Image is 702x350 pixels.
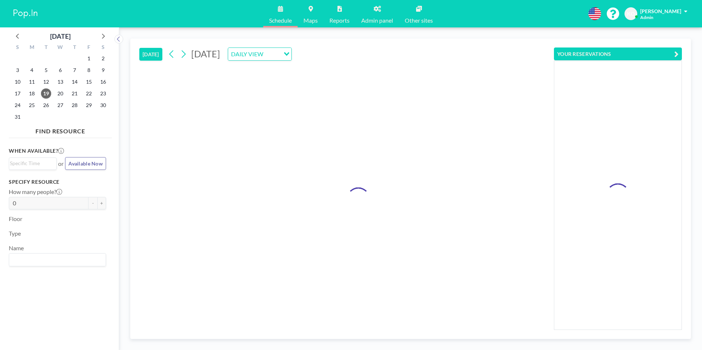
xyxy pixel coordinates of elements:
[69,88,80,99] span: Thursday, August 21, 2025
[9,158,56,169] div: Search for option
[67,43,82,53] div: T
[230,49,265,59] span: DAILY VIEW
[41,65,51,75] span: Tuesday, August 5, 2025
[9,215,22,222] label: Floor
[265,49,279,59] input: Search for option
[65,157,106,170] button: Available Now
[12,7,39,21] img: organization-logo
[25,43,39,53] div: M
[191,48,220,59] span: [DATE]
[10,159,52,167] input: Search for option
[329,18,350,23] span: Reports
[9,230,21,237] label: Type
[12,112,23,122] span: Sunday, August 31, 2025
[98,88,108,99] span: Saturday, August 23, 2025
[50,31,71,41] div: [DATE]
[55,88,65,99] span: Wednesday, August 20, 2025
[361,18,393,23] span: Admin panel
[9,254,106,266] div: Search for option
[9,188,62,195] label: How many people?
[84,77,94,87] span: Friday, August 15, 2025
[27,77,37,87] span: Monday, August 11, 2025
[41,88,51,99] span: Tuesday, August 19, 2025
[39,43,53,53] div: T
[55,77,65,87] span: Wednesday, August 13, 2025
[9,179,106,185] h3: Specify resource
[269,18,292,23] span: Schedule
[84,100,94,110] span: Friday, August 29, 2025
[12,77,23,87] span: Sunday, August 10, 2025
[84,65,94,75] span: Friday, August 8, 2025
[84,88,94,99] span: Friday, August 22, 2025
[12,100,23,110] span: Sunday, August 24, 2025
[55,100,65,110] span: Wednesday, August 27, 2025
[98,53,108,64] span: Saturday, August 2, 2025
[12,65,23,75] span: Sunday, August 3, 2025
[96,43,110,53] div: S
[98,100,108,110] span: Saturday, August 30, 2025
[554,47,682,60] button: YOUR RESERVATIONS
[627,11,635,17] span: KO
[9,125,112,135] h4: FIND RESOURCE
[405,18,433,23] span: Other sites
[98,77,108,87] span: Saturday, August 16, 2025
[27,65,37,75] span: Monday, August 4, 2025
[10,255,102,265] input: Search for option
[228,48,291,60] div: Search for option
[27,100,37,110] span: Monday, August 25, 2025
[139,48,162,61] button: [DATE]
[88,197,97,209] button: -
[640,15,653,20] span: Admin
[55,65,65,75] span: Wednesday, August 6, 2025
[69,77,80,87] span: Thursday, August 14, 2025
[69,65,80,75] span: Thursday, August 7, 2025
[640,8,681,14] span: [PERSON_NAME]
[12,88,23,99] span: Sunday, August 17, 2025
[69,100,80,110] span: Thursday, August 28, 2025
[58,160,64,167] span: or
[41,77,51,87] span: Tuesday, August 12, 2025
[97,197,106,209] button: +
[303,18,318,23] span: Maps
[82,43,96,53] div: F
[84,53,94,64] span: Friday, August 1, 2025
[41,100,51,110] span: Tuesday, August 26, 2025
[53,43,68,53] div: W
[98,65,108,75] span: Saturday, August 9, 2025
[11,43,25,53] div: S
[27,88,37,99] span: Monday, August 18, 2025
[9,244,24,252] label: Name
[68,160,103,167] span: Available Now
